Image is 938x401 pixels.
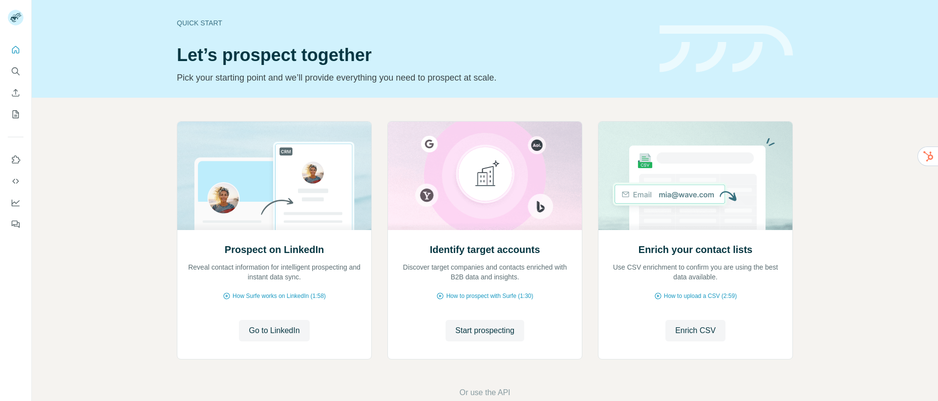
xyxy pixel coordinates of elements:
[639,243,752,256] h2: Enrich your contact lists
[177,18,648,28] div: Quick start
[8,194,23,211] button: Dashboard
[8,41,23,59] button: Quick start
[675,325,716,337] span: Enrich CSV
[177,122,372,230] img: Prospect on LinkedIn
[233,292,326,300] span: How Surfe works on LinkedIn (1:58)
[387,122,582,230] img: Identify target accounts
[455,325,514,337] span: Start prospecting
[8,63,23,80] button: Search
[446,292,533,300] span: How to prospect with Surfe (1:30)
[608,262,783,282] p: Use CSV enrichment to confirm you are using the best data available.
[430,243,540,256] h2: Identify target accounts
[239,320,309,341] button: Go to LinkedIn
[665,320,725,341] button: Enrich CSV
[225,243,324,256] h2: Prospect on LinkedIn
[249,325,299,337] span: Go to LinkedIn
[8,172,23,190] button: Use Surfe API
[8,215,23,233] button: Feedback
[398,262,572,282] p: Discover target companies and contacts enriched with B2B data and insights.
[8,151,23,169] button: Use Surfe on LinkedIn
[187,262,362,282] p: Reveal contact information for intelligent prospecting and instant data sync.
[8,106,23,123] button: My lists
[664,292,737,300] span: How to upload a CSV (2:59)
[459,387,510,399] button: Or use the API
[8,84,23,102] button: Enrich CSV
[598,122,793,230] img: Enrich your contact lists
[660,25,793,73] img: banner
[446,320,524,341] button: Start prospecting
[177,45,648,65] h1: Let’s prospect together
[177,71,648,84] p: Pick your starting point and we’ll provide everything you need to prospect at scale.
